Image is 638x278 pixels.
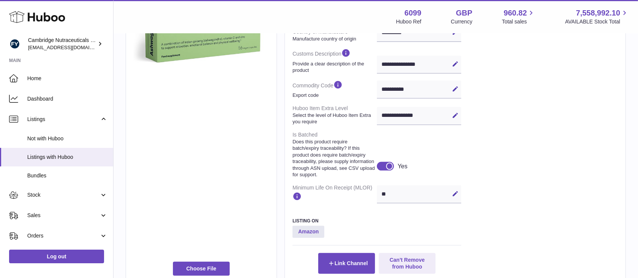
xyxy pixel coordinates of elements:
[502,8,535,25] a: 960.82 Total sales
[293,226,324,238] strong: Amazon
[9,250,104,263] a: Log out
[576,8,620,18] span: 7,558,992.10
[27,95,107,103] span: Dashboard
[27,116,100,123] span: Listings
[318,253,375,273] button: Link Channel
[396,18,422,25] div: Huboo Ref
[28,37,96,51] div: Cambridge Nutraceuticals Ltd
[502,18,535,25] span: Total sales
[27,232,100,239] span: Orders
[27,135,107,142] span: Not with Huboo
[293,61,375,74] strong: Provide a clear description of the product
[451,18,473,25] div: Currency
[405,8,422,18] strong: 6099
[27,154,107,161] span: Listings with Huboo
[398,162,408,171] div: Yes
[293,77,377,102] dt: Commodity Code
[565,8,629,25] a: 7,558,992.10 AVAILABLE Stock Total
[27,212,100,219] span: Sales
[293,138,375,178] strong: Does this product require batch/expiry traceability? If this product does require batch/expiry tr...
[293,218,461,224] h3: Listing On
[379,253,436,273] button: Can't Remove from Huboo
[504,8,527,18] span: 960.82
[565,18,629,25] span: AVAILABLE Stock Total
[293,92,375,99] strong: Export code
[456,8,472,18] strong: GBP
[27,191,100,199] span: Stock
[9,38,20,50] img: internalAdmin-6099@internal.huboo.com
[293,102,377,128] dt: Huboo Item Extra Level
[173,262,230,275] span: Choose File
[28,44,111,50] span: [EMAIL_ADDRESS][DOMAIN_NAME]
[293,36,375,42] strong: Manufacture country of origin
[293,181,377,207] dt: Minimum Life On Receipt (MLOR)
[27,75,107,82] span: Home
[27,172,107,179] span: Bundles
[293,112,375,125] strong: Select the level of Huboo Item Extra you require
[293,45,377,76] dt: Customs Description
[293,128,377,181] dt: Is Batched
[293,25,377,45] dt: Country of Manufacture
